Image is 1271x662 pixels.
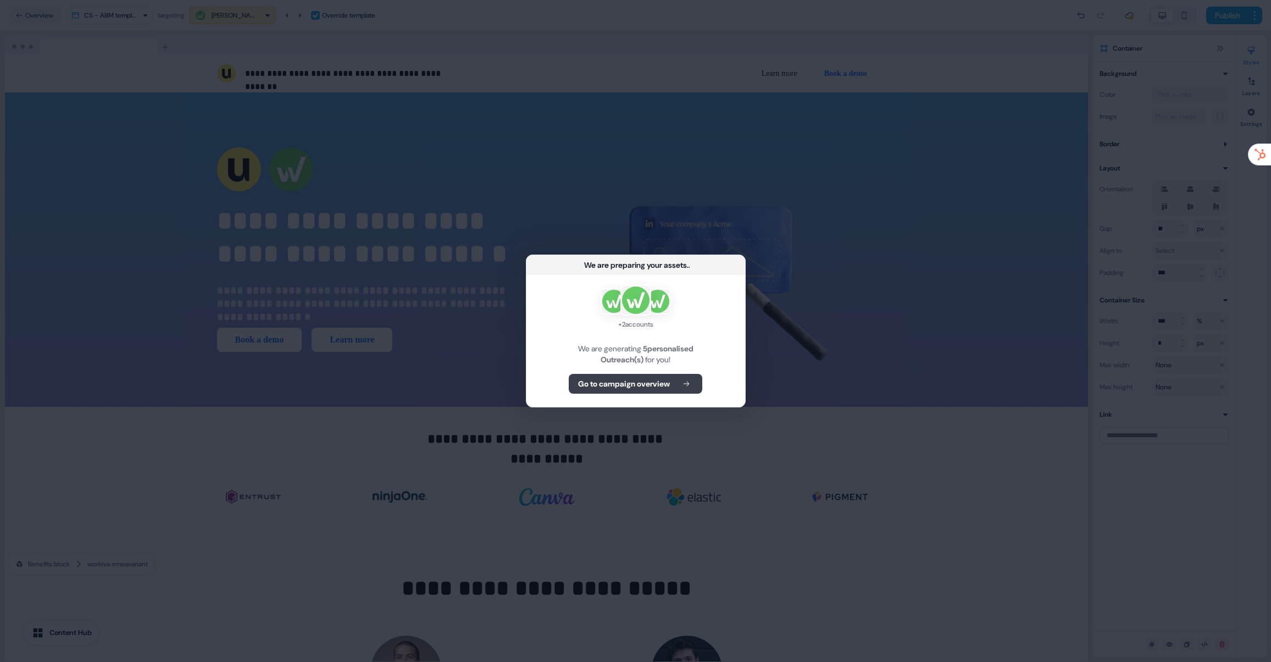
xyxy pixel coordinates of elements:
[578,378,670,389] b: Go to campaign overview
[584,260,687,271] div: We are preparing your assets
[601,319,671,330] div: + 2 accounts
[569,374,702,394] button: Go to campaign overview
[687,260,690,271] div: ...
[601,344,693,365] b: 5 personalised Outreach(s)
[540,343,732,365] div: We are generating for you!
